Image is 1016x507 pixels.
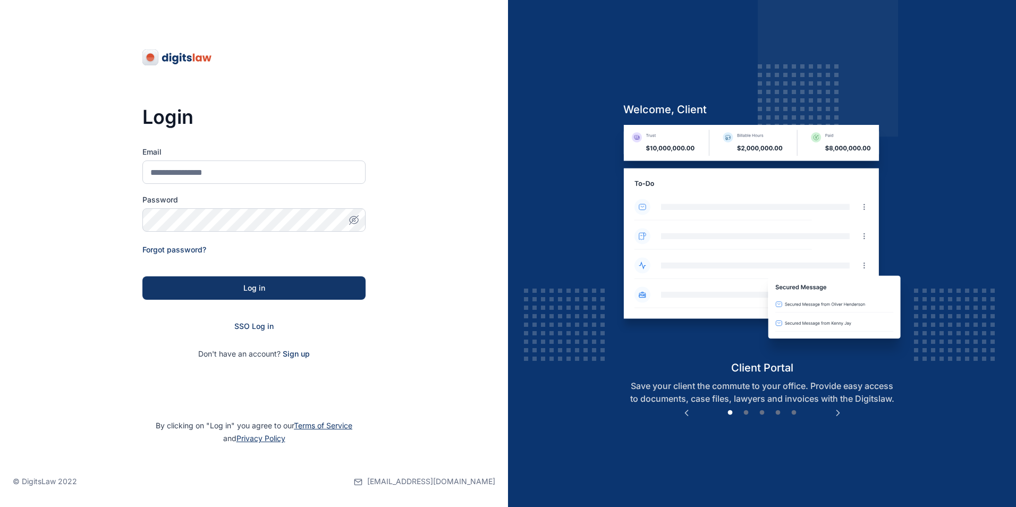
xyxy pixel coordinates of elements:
a: Terms of Service [294,421,352,430]
p: Don't have an account? [142,349,366,359]
button: 5 [789,408,799,418]
span: [EMAIL_ADDRESS][DOMAIN_NAME] [367,476,495,487]
a: Privacy Policy [236,434,285,443]
button: 4 [773,408,783,418]
a: SSO Log in [234,322,274,331]
a: Forgot password? [142,245,206,254]
button: 2 [741,408,751,418]
label: Password [142,195,366,205]
div: Log in [159,283,349,293]
p: By clicking on "Log in" you agree to our [13,419,495,445]
button: Log in [142,276,366,300]
button: Next [833,408,843,418]
a: [EMAIL_ADDRESS][DOMAIN_NAME] [354,456,495,507]
img: digitslaw-logo [142,49,213,66]
h3: Login [142,106,366,128]
button: 3 [757,408,767,418]
span: Sign up [283,349,310,359]
p: © DigitsLaw 2022 [13,476,77,487]
span: and [223,434,285,443]
h5: client portal [615,360,910,375]
img: client-portal [615,125,910,360]
label: Email [142,147,366,157]
p: Save your client the commute to your office. Provide easy access to documents, case files, lawyer... [615,379,910,405]
h5: welcome, client [615,102,910,117]
button: 1 [725,408,735,418]
button: Previous [681,408,692,418]
a: Sign up [283,349,310,358]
